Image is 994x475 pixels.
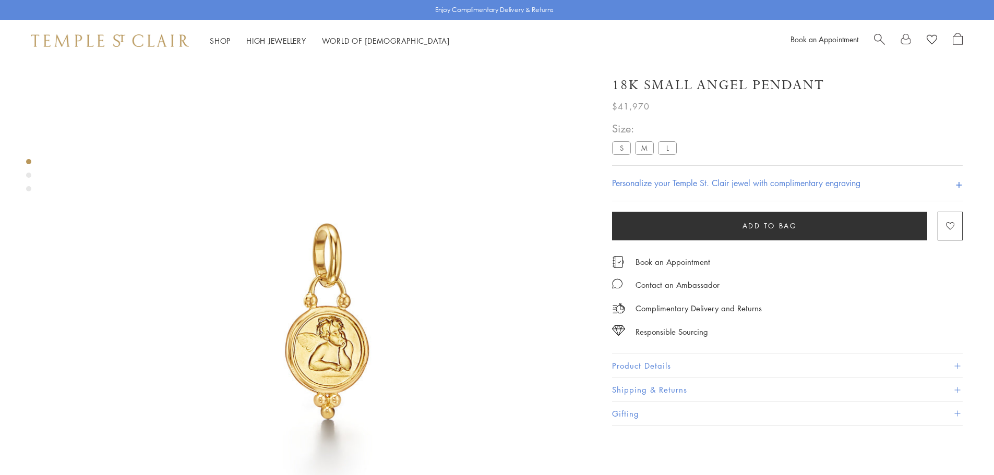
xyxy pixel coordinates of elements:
[612,177,860,189] h4: Personalize your Temple St. Clair jewel with complimentary engraving
[636,302,762,315] p: Complimentary Delivery and Returns
[612,141,631,154] label: S
[612,100,650,113] span: $41,970
[612,278,622,289] img: MessageIcon-01_2.svg
[636,256,710,267] a: Book an Appointment
[612,325,625,336] img: icon_sourcing.svg
[246,35,306,46] a: High JewelleryHigh Jewellery
[953,33,963,48] a: Open Shopping Bag
[791,34,858,44] a: Book an Appointment
[31,34,189,47] img: Temple St. Clair
[658,141,677,154] label: L
[322,35,450,46] a: World of [DEMOGRAPHIC_DATA]World of [DEMOGRAPHIC_DATA]
[612,120,681,137] span: Size:
[210,34,450,47] nav: Main navigation
[612,76,824,94] h1: 18K Small Angel Pendant
[742,220,797,232] span: Add to bag
[612,378,963,401] button: Shipping & Returns
[210,35,231,46] a: ShopShop
[955,174,963,193] h4: +
[612,256,625,268] img: icon_appointment.svg
[612,302,625,315] img: icon_delivery.svg
[636,325,708,338] div: Responsible Sourcing
[612,212,927,240] button: Add to bag
[927,33,937,48] a: View Wishlist
[874,33,885,48] a: Search
[612,402,963,425] button: Gifting
[635,141,654,154] label: M
[636,278,720,291] div: Contact an Ambassador
[612,354,963,377] button: Product Details
[435,5,554,15] p: Enjoy Complimentary Delivery & Returns
[26,156,31,200] div: Product gallery navigation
